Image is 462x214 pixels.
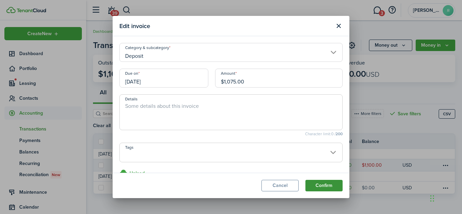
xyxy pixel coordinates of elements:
[215,69,343,88] input: 0.00
[336,131,343,137] b: 200
[119,132,343,136] small: Character limit: 0 /
[333,20,344,32] button: Close modal
[430,188,434,209] div: Drag
[428,182,462,214] iframe: Chat Widget
[119,69,208,88] input: mm/dd/yyyy
[305,180,343,191] button: Confirm
[119,19,331,32] modal-title: Edit invoice
[130,170,145,177] h3: Upload
[261,180,299,191] button: Cancel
